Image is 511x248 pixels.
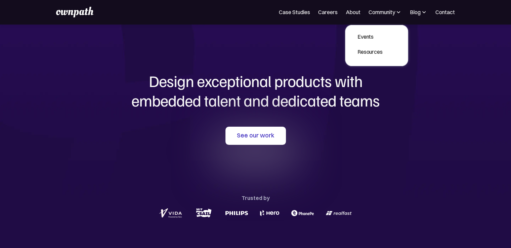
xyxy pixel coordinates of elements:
[352,46,388,58] a: Resources
[94,71,417,110] h1: Design exceptional products with embedded talent and dedicated teams
[369,8,395,16] div: Community
[357,33,383,41] div: Events
[346,8,360,16] a: About
[410,8,421,16] div: Blog
[357,48,383,56] div: Resources
[352,31,388,43] a: Events
[279,8,310,16] a: Case Studies
[242,193,270,203] div: Trusted by
[410,8,427,16] div: Blog
[369,8,402,16] div: Community
[345,25,409,66] nav: Community
[318,8,338,16] a: Careers
[435,8,455,16] a: Contact
[225,127,286,145] a: See our work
